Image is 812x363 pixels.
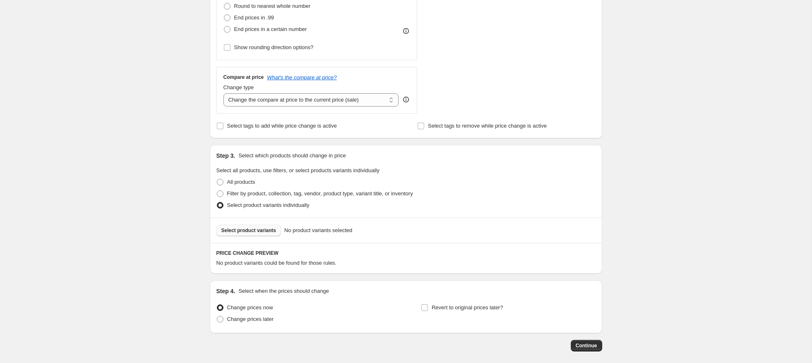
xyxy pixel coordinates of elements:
span: No product variants could be found for those rules. [216,260,337,266]
span: Change prices later [227,316,274,322]
button: Continue [571,340,602,351]
h6: PRICE CHANGE PREVIEW [216,250,596,256]
span: End prices in a certain number [234,26,307,32]
span: Change type [223,84,254,90]
span: Revert to original prices later? [432,304,503,311]
span: Show rounding direction options? [234,44,313,50]
p: Select which products should change in price [238,152,346,160]
span: Select tags to add while price change is active [227,123,337,129]
span: All products [227,179,255,185]
span: Select product variants individually [227,202,309,208]
h2: Step 3. [216,152,235,160]
span: Select product variants [221,227,276,234]
span: Continue [576,342,597,349]
button: What's the compare at price? [267,74,337,81]
h2: Step 4. [216,287,235,295]
span: End prices in .99 [234,14,274,21]
div: help [402,95,410,104]
span: Filter by product, collection, tag, vendor, product type, variant title, or inventory [227,190,413,197]
span: No product variants selected [284,226,352,235]
span: Change prices now [227,304,273,311]
p: Select when the prices should change [238,287,329,295]
span: Select tags to remove while price change is active [428,123,547,129]
h3: Compare at price [223,74,264,81]
button: Select product variants [216,225,281,236]
span: Select all products, use filters, or select products variants individually [216,167,380,173]
span: Round to nearest whole number [234,3,311,9]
